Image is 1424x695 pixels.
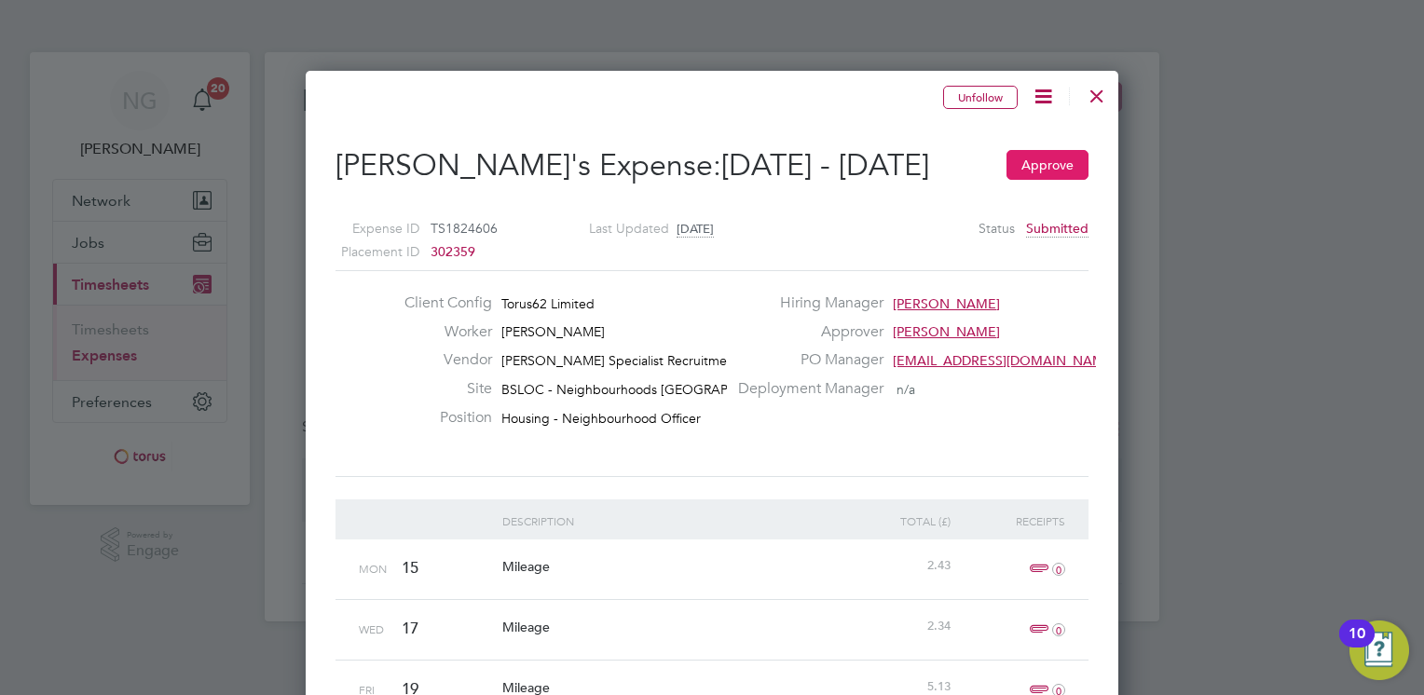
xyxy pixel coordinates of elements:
label: Site [390,379,492,399]
span: [DATE] [677,221,714,238]
div: 10 [1349,634,1365,658]
span: Mon [359,561,387,576]
label: Placement ID [312,240,419,264]
span: 5.13 [927,678,951,694]
span: Housing - Neighbourhood Officer [501,410,701,427]
label: Vendor [390,350,492,370]
span: Mileage [502,558,550,575]
span: [EMAIL_ADDRESS][DOMAIN_NAME] working@… [893,352,1191,369]
div: Total (£) [841,499,955,542]
div: Description [498,499,842,542]
span: [PERSON_NAME] [893,323,1000,340]
label: Approver [727,322,883,342]
label: Last Updated [562,217,669,240]
button: Open Resource Center, 10 new notifications [1349,620,1409,680]
label: Expense ID [312,217,419,240]
div: Receipts [955,499,1070,542]
label: Position [390,408,492,428]
label: Worker [390,322,492,342]
label: Hiring Manager [727,293,883,313]
span: [PERSON_NAME] Specialist Recruitment Limited [501,352,787,369]
button: Approve [1006,150,1089,180]
span: 2.43 [927,557,951,573]
span: [DATE] - [DATE] [721,147,929,184]
span: 17 [402,619,418,638]
span: [PERSON_NAME] [893,295,1000,312]
label: PO Manager [727,350,883,370]
span: Wed [359,621,384,636]
h2: [PERSON_NAME]'s Expense: [335,146,1089,185]
span: 15 [402,558,418,578]
span: Mileage [502,619,550,635]
span: [PERSON_NAME] [501,323,605,340]
label: Client Config [390,293,492,313]
span: 302359 [431,243,475,260]
span: BSLOC - Neighbourhoods [GEOGRAPHIC_DATA]… [501,381,808,398]
span: Torus62 Limited [501,295,595,312]
i: 0 [1052,563,1065,576]
span: TS1824606 [431,220,498,237]
span: 2.34 [927,618,951,634]
label: Deployment Manager [727,379,883,399]
button: Unfollow [943,86,1018,110]
i: 0 [1052,623,1065,636]
label: Status [979,217,1015,240]
span: n/a [897,381,915,398]
span: Submitted [1026,220,1089,238]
